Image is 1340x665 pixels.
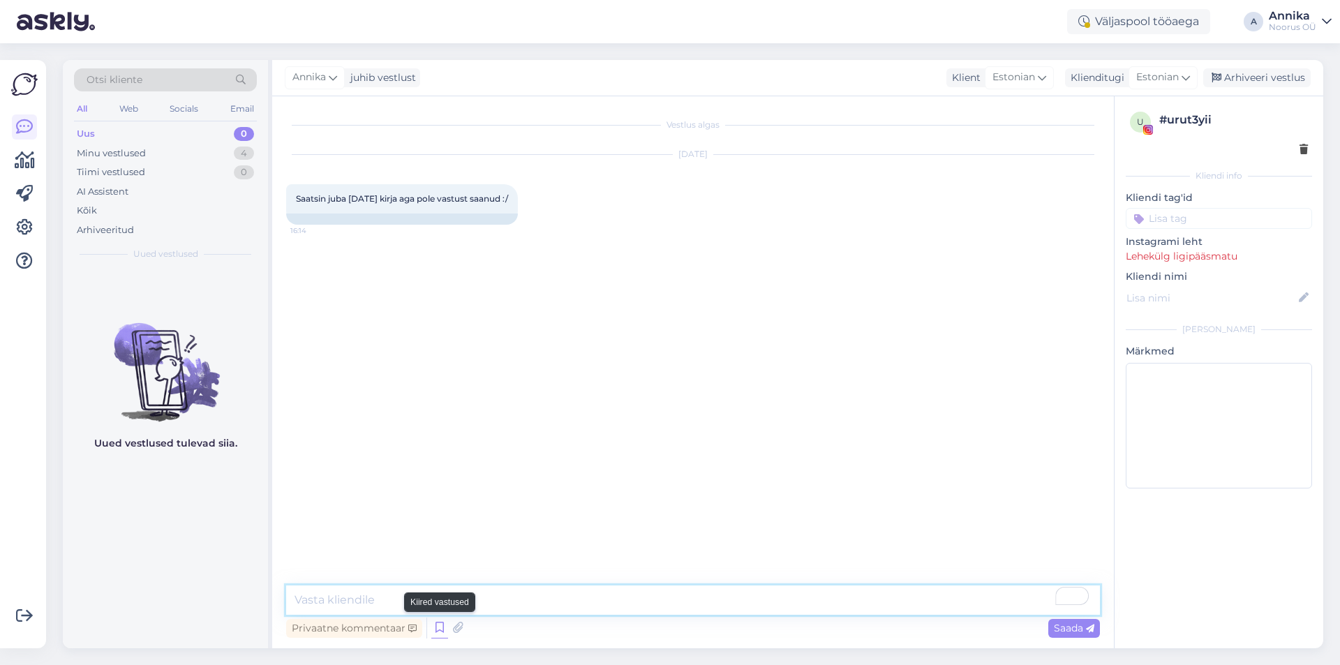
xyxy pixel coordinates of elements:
[290,225,343,236] span: 16:14
[11,71,38,98] img: Askly Logo
[77,165,145,179] div: Tiimi vestlused
[167,100,201,118] div: Socials
[133,248,198,260] span: Uued vestlused
[1126,208,1312,229] input: Lisa tag
[77,204,97,218] div: Kõik
[1269,10,1332,33] a: AnnikaNoorus OÜ
[1126,170,1312,182] div: Kliendi info
[286,619,422,638] div: Privaatne kommentaar
[1203,68,1311,87] div: Arhiveeri vestlus
[1054,622,1094,634] span: Saada
[286,585,1100,615] textarea: To enrich screen reader interactions, please activate Accessibility in Grammarly extension settings
[345,70,416,85] div: juhib vestlust
[1269,10,1316,22] div: Annika
[234,147,254,160] div: 4
[1244,12,1263,31] div: A
[1126,234,1312,249] p: Instagrami leht
[1126,344,1312,359] p: Märkmed
[992,70,1035,85] span: Estonian
[77,185,128,199] div: AI Assistent
[87,73,142,87] span: Otsi kliente
[1126,249,1312,264] p: Lehekülg ligipääsmatu
[1126,323,1312,336] div: [PERSON_NAME]
[94,436,237,451] p: Uued vestlused tulevad siia.
[77,147,146,160] div: Minu vestlused
[1269,22,1316,33] div: Noorus OÜ
[286,148,1100,160] div: [DATE]
[1126,190,1312,205] p: Kliendi tag'id
[1137,117,1144,127] span: u
[228,100,257,118] div: Email
[234,127,254,141] div: 0
[946,70,981,85] div: Klient
[296,193,508,204] span: Saatsin juba [DATE] kirja aga pole vastust saanud :/
[410,596,469,608] small: Kiired vastused
[1065,70,1124,85] div: Klienditugi
[63,298,268,424] img: No chats
[1126,269,1312,284] p: Kliendi nimi
[286,119,1100,131] div: Vestlus algas
[234,165,254,179] div: 0
[1159,112,1308,128] div: # urut3yii
[77,223,134,237] div: Arhiveeritud
[1136,70,1179,85] span: Estonian
[292,70,326,85] span: Annika
[117,100,141,118] div: Web
[1067,9,1210,34] div: Väljaspool tööaega
[1126,290,1296,306] input: Lisa nimi
[77,127,95,141] div: Uus
[74,100,90,118] div: All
